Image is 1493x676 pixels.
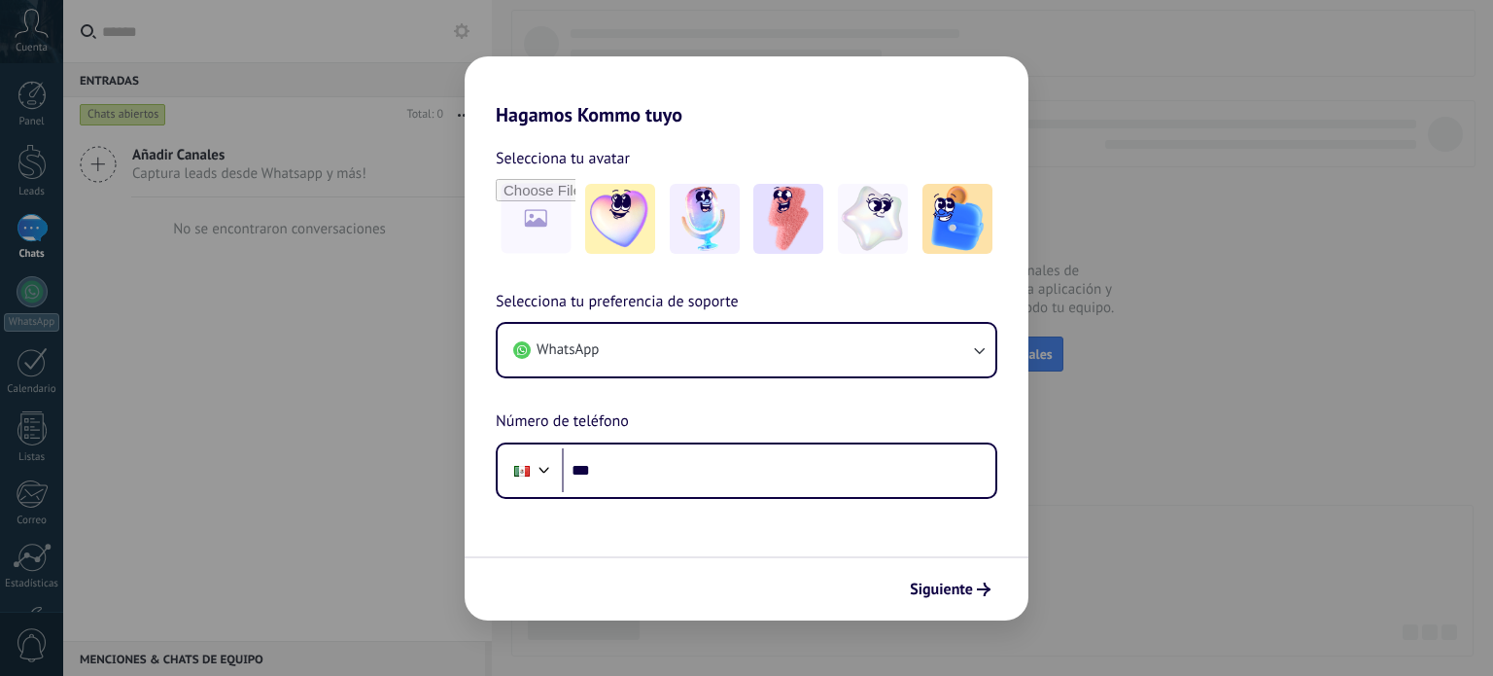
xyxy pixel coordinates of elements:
[901,573,999,606] button: Siguiente
[585,184,655,254] img: -1.jpeg
[503,450,540,491] div: Mexico: + 52
[496,409,629,435] span: Número de teléfono
[498,324,995,376] button: WhatsApp
[753,184,823,254] img: -3.jpeg
[910,583,973,596] span: Siguiente
[537,340,599,360] span: WhatsApp
[496,146,630,171] span: Selecciona tu avatar
[496,290,739,315] span: Selecciona tu preferencia de soporte
[922,184,992,254] img: -5.jpeg
[465,56,1028,126] h2: Hagamos Kommo tuyo
[838,184,908,254] img: -4.jpeg
[670,184,740,254] img: -2.jpeg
